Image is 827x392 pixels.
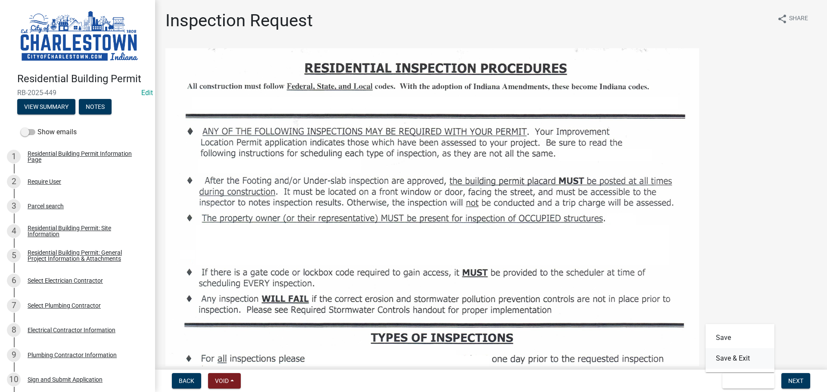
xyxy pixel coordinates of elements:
label: Show emails [21,127,77,137]
span: Void [215,377,229,384]
h4: Residential Building Permit [17,73,148,85]
wm-modal-confirm: Notes [79,104,112,111]
a: Edit [141,89,153,97]
div: Select Plumbing Contractor [28,302,101,309]
div: Save & Exit [706,324,774,372]
span: Save & Exit [729,377,762,384]
div: 4 [7,224,21,238]
img: City of Charlestown, Indiana [17,9,141,64]
button: Save [706,327,774,348]
span: Next [788,377,803,384]
div: 8 [7,323,21,337]
button: shareShare [770,10,815,27]
div: Residential Building Permit: Site Information [28,225,141,237]
wm-modal-confirm: Edit Application Number [141,89,153,97]
div: 10 [7,373,21,386]
i: share [777,14,787,24]
div: 2 [7,175,21,188]
span: RB-2025-449 [17,89,138,97]
div: Require User [28,179,61,185]
button: Void [208,373,241,389]
div: Plumbing Contractor Information [28,352,117,358]
button: Notes [79,99,112,114]
span: Share [789,14,808,24]
div: Sign and Submit Application [28,377,103,383]
div: 5 [7,249,21,262]
button: Save & Exit [722,373,774,389]
div: Parcel search [28,203,64,209]
div: Residential Building Permit Information Page [28,151,141,163]
h1: Inspection Request [165,10,313,31]
button: Back [172,373,201,389]
wm-modal-confirm: Summary [17,104,75,111]
button: View Summary [17,99,75,114]
div: Electrical Contractor Information [28,327,115,333]
div: Select Electrician Contractor [28,278,103,284]
div: 7 [7,299,21,312]
div: 1 [7,150,21,164]
div: 9 [7,348,21,362]
div: Residential Building Permit: General Project Information & Attachments [28,250,141,262]
button: Next [781,373,810,389]
span: Back [179,377,194,384]
div: 6 [7,274,21,287]
button: Save & Exit [706,348,774,369]
div: 3 [7,199,21,213]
